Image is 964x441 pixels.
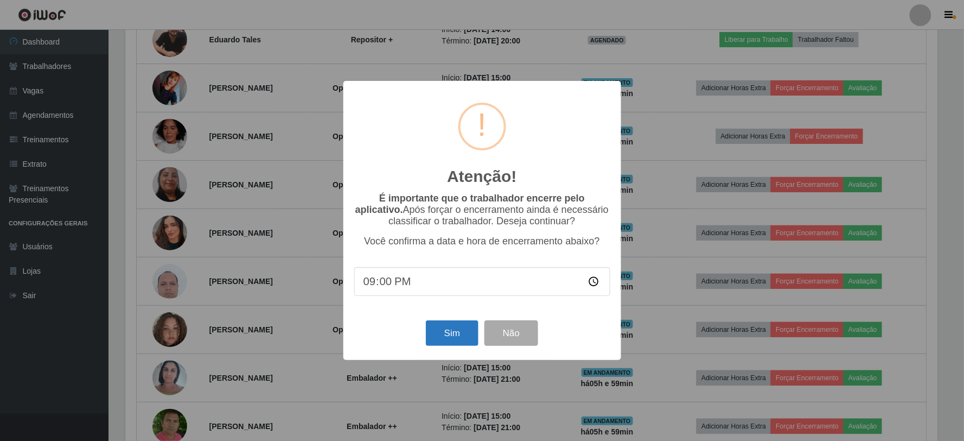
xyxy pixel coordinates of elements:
[484,320,538,346] button: Não
[354,193,610,227] p: Após forçar o encerramento ainda é necessário classificar o trabalhador. Deseja continuar?
[447,167,516,186] h2: Atenção!
[426,320,478,346] button: Sim
[354,236,610,247] p: Você confirma a data e hora de encerramento abaixo?
[355,193,585,215] b: É importante que o trabalhador encerre pelo aplicativo.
